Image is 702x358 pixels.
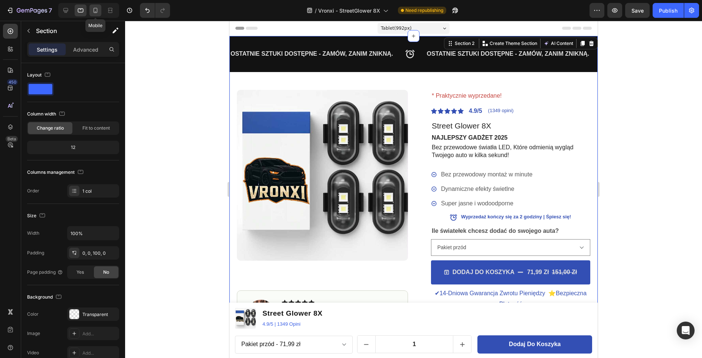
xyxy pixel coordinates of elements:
[202,205,330,215] legend: Ile światełek chcesz dodać do swojego auta?
[27,70,52,80] div: Layout
[659,7,677,14] div: Publish
[27,250,44,256] div: Padding
[27,349,39,356] div: Video
[405,7,443,14] span: Need republishing
[202,267,360,289] p: ✔14-Dniowa Gwarancja Zwrotu Pieniędzy ⭐Bezpieczna Płatność
[318,7,380,14] span: Vronxi - StreetGlower 8X
[82,125,110,131] span: Fit to content
[103,269,109,276] span: No
[197,28,360,39] p: OSTATNIE SZTUKI DOSTĘPNE - ZAMÓW, ZANIM ZNIKNĄ.
[260,19,308,26] p: Create Theme Section
[76,269,84,276] span: Yes
[29,142,118,153] div: 12
[27,311,39,318] div: Color
[37,125,64,131] span: Change ratio
[313,18,345,27] button: AI Content
[27,211,47,221] div: Size
[37,46,58,53] p: Settings
[202,113,360,121] p: NAJLEPSZY GADŻET 2025
[232,193,342,199] p: Wyprzedaż kończy się za 2 godziny | Śpiesz się!
[280,320,332,328] div: Dodaj do koszyka
[82,188,117,195] div: 1 col
[625,3,650,18] button: Save
[202,267,361,290] div: Rich Text Editor. Editing area: main
[82,331,117,337] div: Add...
[27,188,39,194] div: Order
[202,240,361,264] button: DODAJ DO KOSZYKA
[27,109,66,119] div: Column width
[322,247,349,256] div: 151,00 zł
[212,164,303,173] p: Dynamiczne efekty świetlne
[315,7,317,14] span: /
[82,311,117,318] div: Transparent
[297,247,320,256] div: 71,99 zł
[17,279,46,309] img: piesek.png
[212,178,303,187] p: Super jasne i wodoodporne
[49,6,52,15] p: 7
[7,79,18,85] div: 450
[677,322,695,339] div: Open Intercom Messenger
[223,248,285,256] div: DODAJ DO KOSZYKA
[1,28,164,39] p: OSTATNIE SZTUKI DOSTĘPNE - ZAMÓW, ZANIM ZNIKNĄ.
[212,149,303,158] p: Bez przewodowy montaż w minute
[202,70,360,81] p: * Praktycznie wyprzedane!
[27,292,63,302] div: Background
[248,315,363,333] button: Dodaj do koszyka
[36,26,97,35] p: Section
[140,3,170,18] div: Undo/Redo
[82,250,117,257] div: 0, 0, 100, 0
[82,350,117,357] div: Add...
[27,269,63,276] div: Page padding
[631,7,644,14] span: Save
[202,99,361,111] h1: Street Glower 8X
[27,330,40,337] div: Image
[68,227,119,240] input: Auto
[3,3,55,18] button: 7
[653,3,684,18] button: Publish
[6,136,18,142] div: Beta
[239,85,253,96] p: 4.9/5
[259,87,284,93] p: (1349 opini)
[73,46,98,53] p: Advanced
[229,21,598,358] iframe: Design area
[202,123,360,139] p: Bez przewodowe światła LED, Które odmienią wygląd Twojego auto w kilka sekund!
[27,167,85,178] div: Columns management
[27,230,39,237] div: Width
[224,19,246,26] div: Section 2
